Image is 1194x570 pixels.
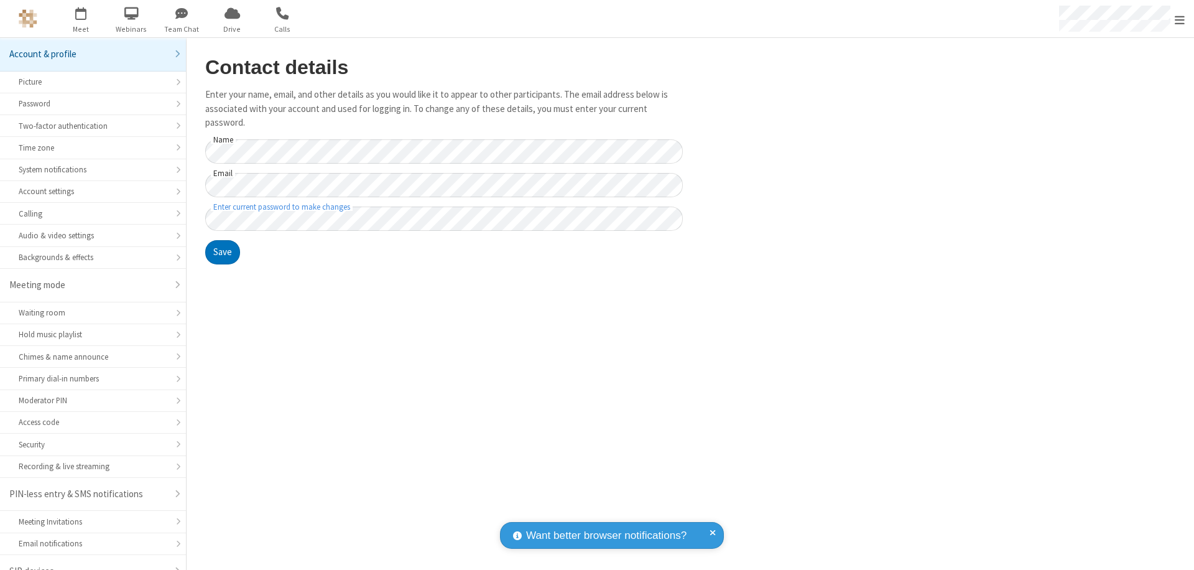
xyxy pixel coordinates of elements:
h2: Contact details [205,57,683,78]
div: Email notifications [19,538,167,549]
div: Calling [19,208,167,220]
span: Drive [209,24,256,35]
div: Audio & video settings [19,230,167,241]
div: Two-factor authentication [19,120,167,132]
span: Meet [58,24,104,35]
span: Team Chat [159,24,205,35]
input: Enter current password to make changes [205,207,683,231]
div: Meeting Invitations [19,516,167,528]
p: Enter your name, email, and other details as you would like it to appear to other participants. T... [205,88,683,130]
div: Access code [19,416,167,428]
span: Webinars [108,24,155,35]
div: Recording & live streaming [19,460,167,472]
div: Primary dial-in numbers [19,373,167,385]
img: QA Selenium DO NOT DELETE OR CHANGE [19,9,37,28]
div: Account & profile [9,47,167,62]
div: Password [19,98,167,110]
input: Email [205,173,683,197]
input: Name [205,139,683,164]
div: Moderator PIN [19,395,167,406]
div: Time zone [19,142,167,154]
div: System notifications [19,164,167,175]
div: Account settings [19,185,167,197]
div: Security [19,439,167,451]
iframe: Chat [1163,538,1185,561]
div: Hold music playlist [19,329,167,340]
div: Picture [19,76,167,88]
button: Save [205,240,240,265]
div: PIN-less entry & SMS notifications [9,487,167,502]
div: Meeting mode [9,278,167,292]
div: Waiting room [19,307,167,319]
span: Calls [259,24,306,35]
div: Chimes & name announce [19,351,167,363]
span: Want better browser notifications? [526,528,687,544]
div: Backgrounds & effects [19,251,167,263]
